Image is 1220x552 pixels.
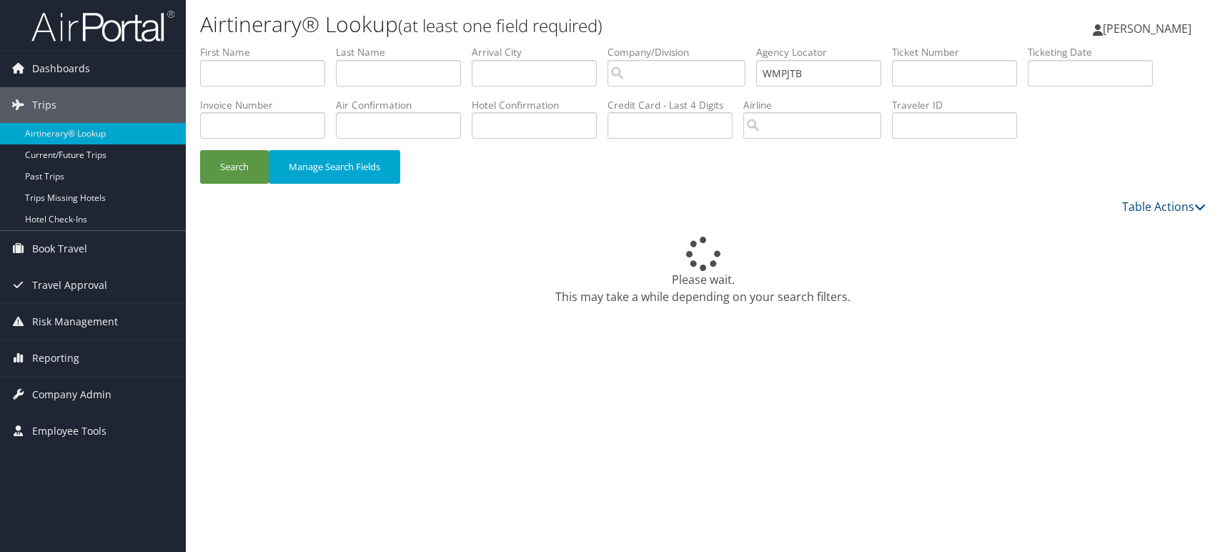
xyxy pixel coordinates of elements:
[892,98,1028,112] label: Traveler ID
[32,87,56,123] span: Trips
[200,150,269,184] button: Search
[398,14,602,37] small: (at least one field required)
[31,9,174,43] img: airportal-logo.png
[472,45,607,59] label: Arrival City
[32,267,107,303] span: Travel Approval
[607,45,756,59] label: Company/Division
[336,45,472,59] label: Last Name
[1093,7,1206,50] a: [PERSON_NAME]
[892,45,1028,59] label: Ticket Number
[32,51,90,87] span: Dashboards
[200,237,1206,305] div: Please wait. This may take a while depending on your search filters.
[743,98,892,112] label: Airline
[200,98,336,112] label: Invoice Number
[472,98,607,112] label: Hotel Confirmation
[32,377,111,413] span: Company Admin
[269,150,400,184] button: Manage Search Fields
[1028,45,1164,59] label: Ticketing Date
[32,231,87,267] span: Book Travel
[32,413,106,449] span: Employee Tools
[756,45,892,59] label: Agency Locator
[32,304,118,340] span: Risk Management
[336,98,472,112] label: Air Confirmation
[32,340,79,376] span: Reporting
[1103,21,1191,36] span: [PERSON_NAME]
[200,9,871,39] h1: Airtinerary® Lookup
[200,45,336,59] label: First Name
[1122,199,1206,215] a: Table Actions
[607,98,743,112] label: Credit Card - Last 4 Digits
